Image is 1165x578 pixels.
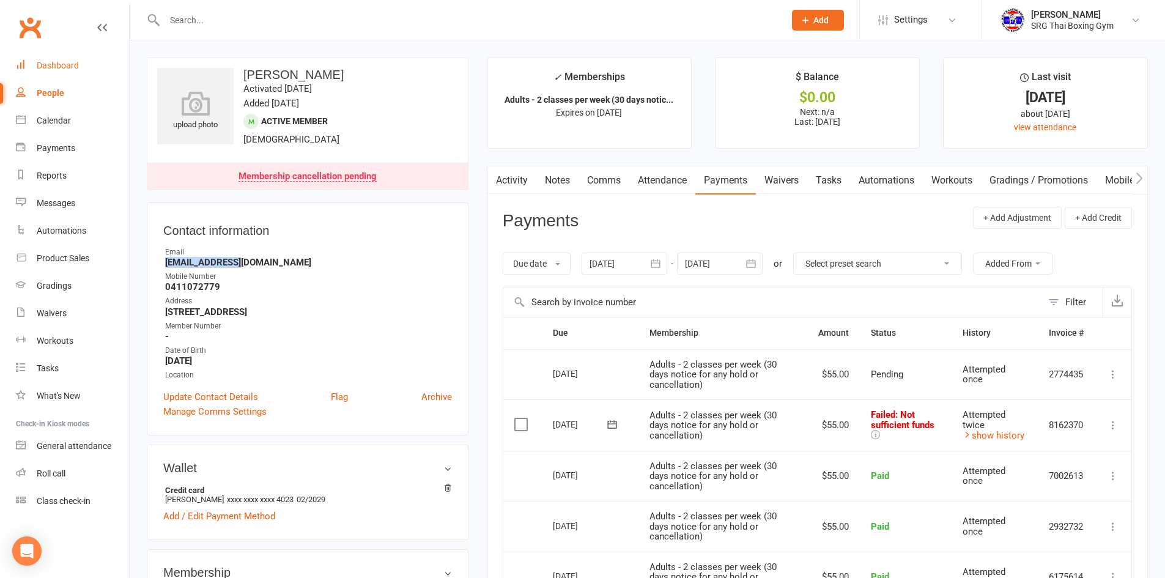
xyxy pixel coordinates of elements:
strong: 0411072779 [165,281,452,292]
a: Waivers [16,300,129,327]
h3: Wallet [163,461,452,475]
div: Payments [37,143,75,153]
div: Date of Birth [165,345,452,357]
td: $55.00 [807,451,860,502]
div: Workouts [37,336,73,346]
td: $55.00 [807,501,860,552]
a: Mobile App [1097,166,1163,195]
a: Tasks [807,166,850,195]
div: or [774,256,782,271]
span: Adults - 2 classes per week (30 days notice for any hold or cancellation) [649,359,777,390]
span: [DEMOGRAPHIC_DATA] [243,134,339,145]
span: : Not sufficient funds [871,409,934,431]
a: Add / Edit Payment Method [163,509,275,524]
a: Roll call [16,460,129,487]
th: Membership [638,317,807,349]
div: Location [165,369,452,381]
a: Gradings [16,272,129,300]
div: about [DATE] [955,107,1136,120]
button: + Add Adjustment [973,207,1062,229]
div: $ Balance [796,69,839,91]
a: Clubworx [15,12,45,43]
div: Last visit [1020,69,1071,91]
a: Automations [16,217,129,245]
a: Reports [16,162,129,190]
span: Pending [871,369,903,380]
div: Product Sales [37,253,89,263]
span: Settings [894,6,928,34]
div: [PERSON_NAME] [1031,9,1114,20]
div: Filter [1065,295,1086,309]
strong: [STREET_ADDRESS] [165,306,452,317]
div: [DATE] [955,91,1136,104]
td: 2932732 [1038,501,1095,552]
div: Gradings [37,281,72,291]
th: Invoice # [1038,317,1095,349]
a: Workouts [923,166,981,195]
th: Status [860,317,952,349]
strong: [EMAIL_ADDRESS][DOMAIN_NAME] [165,257,452,268]
a: Comms [579,166,629,195]
span: Adults - 2 classes per week (30 days notice for any hold or cancellation) [649,511,777,542]
a: Messages [16,190,129,217]
div: Messages [37,198,75,208]
div: Dashboard [37,61,79,70]
button: Filter [1042,287,1103,317]
span: Active member [261,116,328,126]
button: Due date [503,253,571,275]
td: 2774435 [1038,349,1095,400]
td: $55.00 [807,349,860,400]
button: + Add Credit [1065,207,1132,229]
a: Flag [331,390,348,404]
a: Waivers [756,166,807,195]
div: upload photo [157,91,234,132]
strong: Adults - 2 classes per week (30 days notic... [505,95,673,105]
h3: Contact information [163,219,452,237]
div: Memberships [553,69,625,92]
div: [DATE] [553,516,609,535]
a: Calendar [16,107,129,135]
div: People [37,88,64,98]
div: Tasks [37,363,59,373]
strong: - [165,331,452,342]
span: xxxx xxxx xxxx 4023 [227,495,294,504]
div: Address [165,295,452,307]
a: Manage Comms Settings [163,404,267,419]
a: Class kiosk mode [16,487,129,515]
button: Added From [973,253,1053,275]
a: General attendance kiosk mode [16,432,129,460]
th: Amount [807,317,860,349]
h3: Payments [503,212,579,231]
div: Calendar [37,116,71,125]
div: Automations [37,226,86,235]
div: [DATE] [553,364,609,383]
a: Gradings / Promotions [981,166,1097,195]
div: Membership cancellation pending [239,172,377,182]
div: Open Intercom Messenger [12,536,42,566]
a: Archive [421,390,452,404]
th: Due [542,317,638,349]
a: Payments [16,135,129,162]
time: Activated [DATE] [243,83,312,94]
div: Email [165,246,452,258]
li: [PERSON_NAME] [163,484,452,506]
a: Workouts [16,327,129,355]
strong: Credit card [165,486,446,495]
span: Attempted twice [963,409,1005,431]
div: $0.00 [727,91,908,104]
th: History [952,317,1038,349]
span: Paid [871,470,889,481]
div: What's New [37,391,81,401]
td: 8162370 [1038,399,1095,451]
p: Next: n/a Last: [DATE] [727,107,908,127]
a: view attendance [1014,122,1076,132]
img: thumb_image1718682644.png [1000,8,1025,32]
a: Dashboard [16,52,129,80]
a: Product Sales [16,245,129,272]
span: Paid [871,521,889,532]
a: Tasks [16,355,129,382]
a: Update Contact Details [163,390,258,404]
a: People [16,80,129,107]
button: Add [792,10,844,31]
a: What's New [16,382,129,410]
